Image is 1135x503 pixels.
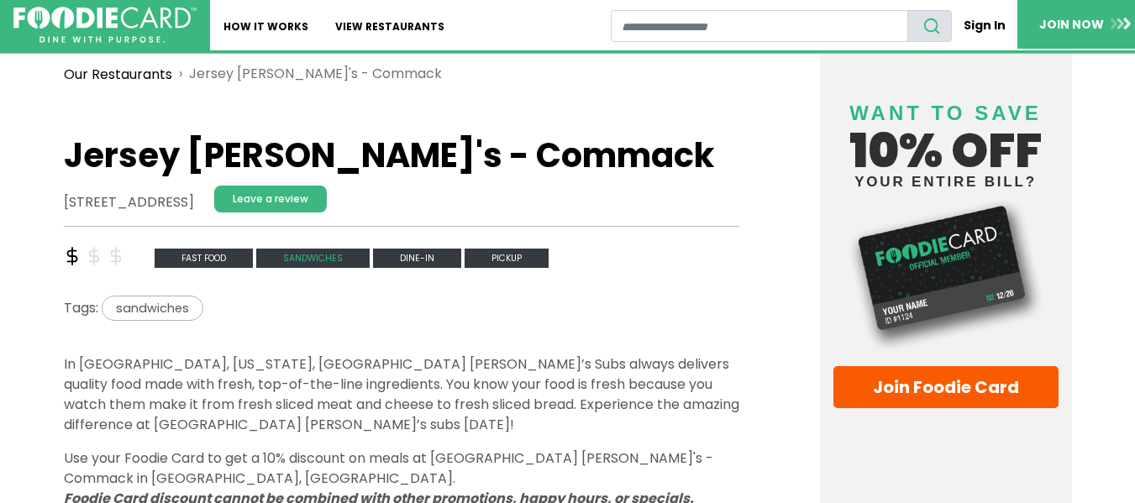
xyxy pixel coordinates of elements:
[833,175,1059,189] small: your entire bill?
[155,249,253,268] span: fast food
[98,298,203,317] a: sandwiches
[172,64,442,85] li: Jersey [PERSON_NAME]'s - Commack
[611,10,908,42] input: restaurant search
[102,296,203,322] span: sandwiches
[465,247,549,266] a: Pickup
[849,102,1041,124] span: Want to save
[64,54,739,95] nav: breadcrumb
[952,10,1017,41] a: Sign In
[373,249,461,268] span: Dine-in
[833,197,1059,353] img: Foodie Card
[13,7,197,44] img: FoodieCard; Eat, Drink, Save, Donate
[833,81,1059,189] h4: 10% off
[214,186,327,212] a: Leave a review
[64,65,172,85] a: Our Restaurants
[64,296,739,328] div: Tags:
[465,249,549,268] span: Pickup
[64,354,739,435] p: In [GEOGRAPHIC_DATA], [US_STATE], [GEOGRAPHIC_DATA] [PERSON_NAME]’s Subs always delivers quality ...
[64,192,194,212] address: [STREET_ADDRESS]
[256,249,370,268] span: sandwiches
[373,247,465,266] a: Dine-in
[155,247,256,266] a: fast food
[907,10,952,42] button: search
[256,247,373,266] a: sandwiches
[833,366,1059,408] a: Join Foodie Card
[64,135,739,176] h1: Jersey [PERSON_NAME]'s - Commack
